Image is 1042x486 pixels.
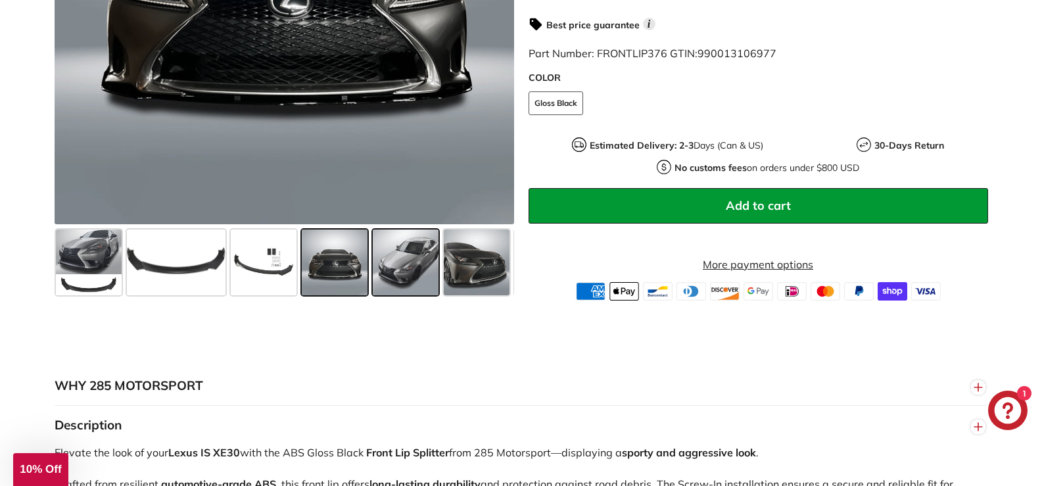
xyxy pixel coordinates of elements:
span: 10% Off [20,463,61,475]
strong: Best price guarantee [546,19,640,31]
img: american_express [576,282,605,301]
img: diners_club [676,282,706,301]
p: Days (Can & US) [590,139,763,153]
strong: 30-Days Return [874,139,944,151]
img: apple_pay [609,282,639,301]
img: visa [911,282,941,301]
img: ideal [777,282,807,301]
strong: No customs fees [675,162,747,174]
strong: Lexus IS XE30 [168,446,240,459]
inbox-online-store-chat: Shopify online store chat [984,391,1031,433]
strong: Front Lip Splitter [366,446,449,459]
img: shopify_pay [878,282,907,301]
img: master [811,282,840,301]
strong: sporty and aggressive look [622,446,756,459]
label: COLOR [529,71,988,85]
img: discover [710,282,740,301]
img: bancontact [643,282,673,301]
a: More payment options [529,256,988,272]
img: paypal [844,282,874,301]
button: WHY 285 MOTORSPORT [55,366,988,406]
span: i [643,18,655,30]
div: 10% Off [13,453,68,486]
strong: Estimated Delivery: 2-3 [590,139,694,151]
button: Description [55,406,988,445]
p: on orders under $800 USD [675,161,859,175]
span: 990013106977 [698,47,776,60]
span: Part Number: FRONTLIP376 GTIN: [529,47,776,60]
span: Add to cart [726,198,791,213]
button: Add to cart [529,188,988,224]
img: google_pay [744,282,773,301]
